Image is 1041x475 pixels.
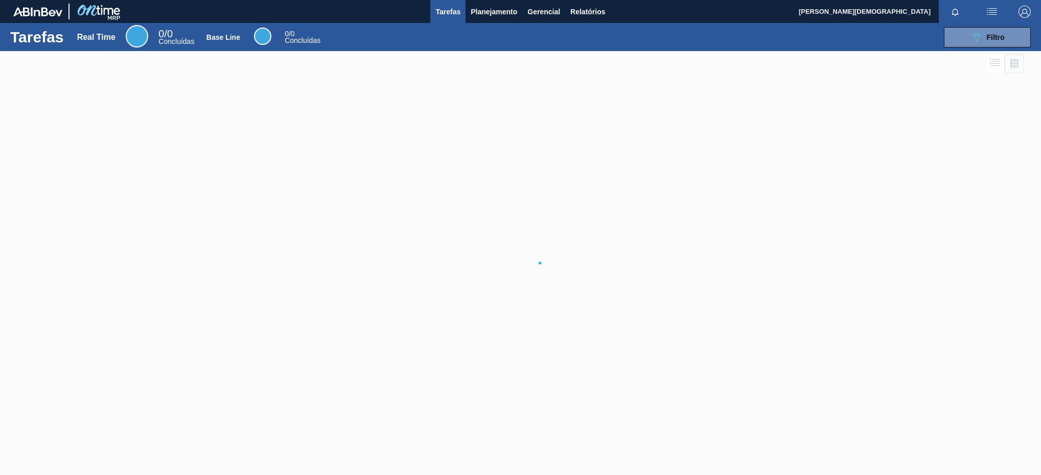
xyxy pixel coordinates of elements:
[944,27,1031,47] button: Filtro
[471,6,517,18] span: Planejamento
[206,33,240,41] div: Base Line
[570,6,605,18] span: Relatórios
[285,30,294,38] span: / 0
[987,33,1005,41] span: Filtro
[986,6,998,18] img: userActions
[126,25,148,47] div: Real Time
[77,33,115,42] div: Real Time
[254,28,271,45] div: Base Line
[10,31,64,43] h1: Tarefas
[435,6,460,18] span: Tarefas
[285,30,289,38] span: 0
[285,31,320,44] div: Base Line
[158,37,194,45] span: Concluídas
[13,7,62,16] img: TNhmsLtSVTkK8tSr43FrP2fwEKptu5GPRR3wAAAABJRU5ErkJggg==
[158,30,194,45] div: Real Time
[158,28,173,39] span: / 0
[1019,6,1031,18] img: Logout
[527,6,560,18] span: Gerencial
[939,5,971,19] button: Notificações
[158,28,164,39] span: 0
[285,36,320,44] span: Concluídas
